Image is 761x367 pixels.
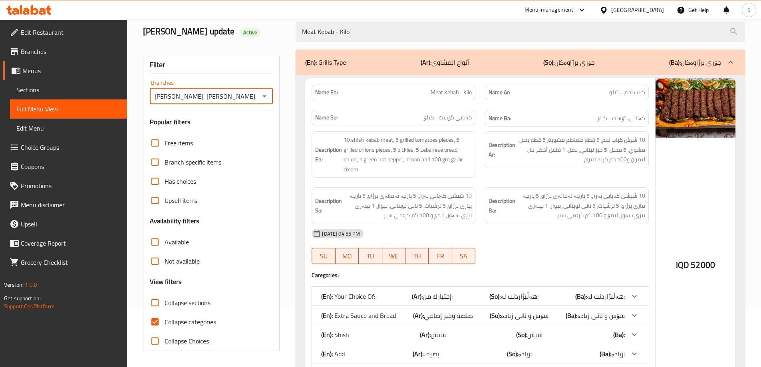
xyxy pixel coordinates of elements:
div: (En): Grills Type(Ar):أنواع المشاوی(So):جۆری برژاوەکان(Ba):جۆری برژاوەکان [296,50,745,75]
p: Your Choice Of: [321,292,375,301]
strong: Name So: [315,113,338,122]
h3: View filters [150,277,182,286]
span: کەبابی گۆشت - کیلۆ [424,113,472,122]
span: Collapse sections [165,298,211,307]
b: (Ar): [412,290,423,302]
span: 10 shish kebab meat, 5 grilled tomatoes pieces, 5 grilled onions pieces, 5 pickles, 5 Lebanese br... [344,135,472,174]
span: 10 شیشی کەبابی بەرخ، 5 پارچە تەماتەی برژاو، 5 پارچە پیازی برژاو، 5 ترشیات، 5 نانی لوبنانی، بیواز،... [344,191,472,220]
span: سۆس و نانی زیادە [577,309,625,321]
input: search [296,22,745,42]
span: 1.0.0 [25,280,37,290]
div: (En): Shish(Ar):شیش(So):شیش(Ba): [312,325,649,344]
span: Promotions [21,181,121,190]
strong: Name En: [315,88,338,97]
span: Free items [165,138,193,148]
h2: [PERSON_NAME] update [143,26,286,38]
b: (Ba): [613,329,625,341]
button: TU [359,248,382,264]
img: mmw_638871549649493040 [656,78,735,138]
span: 10 شیشی کەبابی بەرخ، 5 پارچە تەماتەی برژاو، 5 پارچە پیازی برژاو، 5 ترشیات، 5 نانی لوبنانی، بیواز،... [517,191,645,220]
span: Has choices [165,177,196,186]
span: S [747,6,751,14]
span: سۆس و نانی زیادە [501,309,548,321]
button: Open [259,91,270,102]
span: Choice Groups [21,143,121,152]
b: (En): [305,56,317,68]
span: Not available [165,256,200,266]
div: Active [240,28,261,37]
a: Edit Restaurant [3,23,127,42]
h3: Popular filters [150,117,273,127]
span: يضيف [423,348,439,360]
span: SU [315,250,332,262]
div: Filter [150,56,273,73]
span: Upsell [21,219,121,229]
a: Coverage Report [3,234,127,253]
a: Menus [3,61,127,80]
span: WE [385,250,402,262]
button: FR [429,248,452,264]
b: (So): [490,309,501,321]
p: Shish [321,330,349,339]
button: MO [336,248,359,264]
b: (So): [507,348,518,360]
b: (En): [321,348,333,360]
strong: Description Ar: [489,140,515,160]
h4: Caregories: [312,271,649,279]
b: (Ba): [600,348,611,360]
strong: Description En: [315,145,342,165]
span: Collapse Choices [165,336,209,346]
span: هەڵبژاردنت لە: [501,290,538,302]
span: Edit Restaurant [21,28,121,37]
a: Promotions [3,176,127,195]
span: کەبابی گۆشت - کیلۆ [597,113,645,123]
span: Version: [4,280,24,290]
span: Edit Menu [16,123,121,133]
a: Upsell [3,214,127,234]
div: (En): Your Choice Of:(Ar):إختيارك من:(So):هەڵبژاردنت لە:(Ba):هەڵبژاردنت لە: [312,287,649,306]
span: Branches [21,47,121,56]
span: SA [455,250,472,262]
span: 10 شيش كباب لحم، 5 قطع طماطم مشوية، 5 قطع بصل مشوي، 5 مخلل، 5 خبز لبناني، بصل، 1 فلفل أخضر حار، ل... [517,135,645,165]
a: Coupons [3,157,127,176]
b: (Ar): [420,329,431,341]
p: أنواع المشاوی [421,58,469,67]
span: Coupons [21,162,121,171]
b: (So): [489,290,501,302]
span: Full Menu View [16,104,121,114]
span: Coverage Report [21,238,121,248]
a: Edit Menu [10,119,127,138]
span: إختيارك من: [423,290,453,302]
b: (Ar): [413,348,423,360]
span: MO [339,250,356,262]
span: TH [409,250,425,262]
b: (Ar): [421,56,431,68]
span: Upsell items [165,196,197,205]
a: Choice Groups [3,138,127,157]
span: Available [165,237,189,247]
p: Extra Sauce and Bread [321,311,396,320]
b: (So): [516,329,527,341]
button: SA [452,248,475,264]
span: Grocery Checklist [21,258,121,267]
p: جۆری برژاوەکان [543,58,595,67]
b: (Ba): [575,290,587,302]
p: Grills Type [305,58,346,67]
strong: Description Ba: [489,196,515,216]
button: WE [382,248,405,264]
div: [GEOGRAPHIC_DATA] [611,6,664,14]
h3: Availability filters [150,216,200,226]
span: IQD [676,257,689,273]
span: صلصة وخبز إضافي [424,309,473,321]
a: Menu disclaimer [3,195,127,214]
span: 52000 [691,257,715,273]
a: Sections [10,80,127,99]
div: Menu-management [525,5,574,15]
div: (En): Add(Ar):يضيف(So):زیادە:(Ba):زیادە: [312,344,649,363]
b: (En): [321,290,333,302]
b: (En): [321,309,333,321]
b: (So): [543,56,554,68]
button: TH [405,248,429,264]
strong: Description So: [315,196,342,216]
span: Menu disclaimer [21,200,121,210]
